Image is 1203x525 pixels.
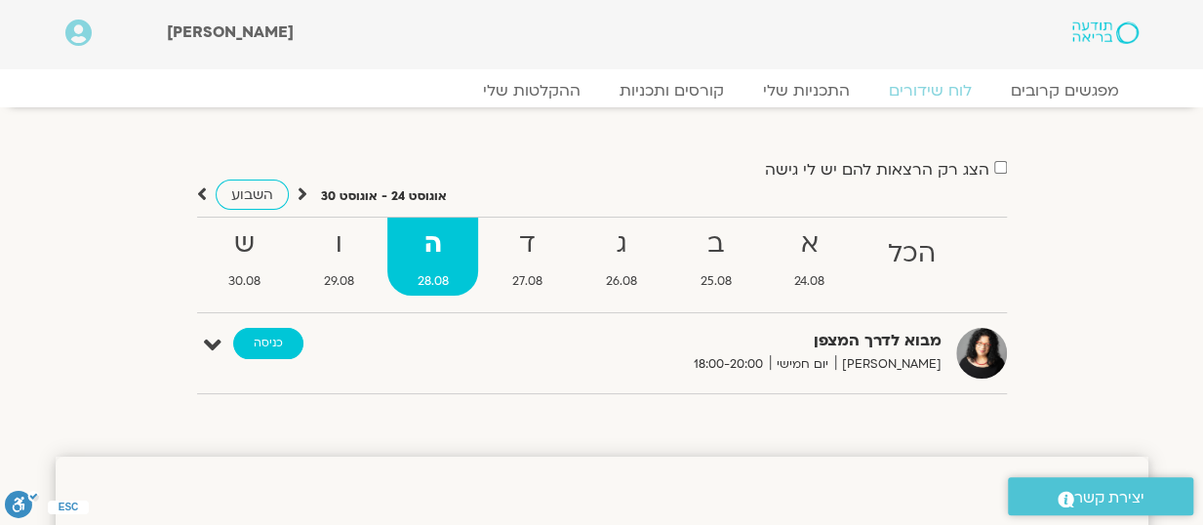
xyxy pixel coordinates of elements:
[482,222,572,266] strong: ד
[835,354,942,375] span: [PERSON_NAME]
[670,271,761,292] span: 25.08
[670,218,761,296] a: ב25.08
[294,271,383,292] span: 29.08
[294,222,383,266] strong: ו
[687,354,770,375] span: 18:00-20:00
[991,81,1139,101] a: מפגשים קרובים
[387,218,478,296] a: ה28.08
[482,218,572,296] a: ד27.08
[859,218,966,296] a: הכל
[321,186,447,207] p: אוגוסט 24 - אוגוסט 30
[670,222,761,266] strong: ב
[463,81,600,101] a: ההקלטות שלי
[294,218,383,296] a: ו29.08
[463,328,942,354] strong: מבוא לדרך המצפן
[600,81,743,101] a: קורסים ותכניות
[167,21,294,43] span: [PERSON_NAME]
[576,222,666,266] strong: ג
[233,328,303,359] a: כניסה
[199,271,291,292] span: 30.08
[869,81,991,101] a: לוח שידורים
[199,222,291,266] strong: ש
[387,271,478,292] span: 28.08
[765,222,855,266] strong: א
[231,185,273,204] span: השבוע
[1074,485,1144,511] span: יצירת קשר
[765,218,855,296] a: א24.08
[387,222,478,266] strong: ה
[576,271,666,292] span: 26.08
[199,218,291,296] a: ש30.08
[859,232,966,276] strong: הכל
[765,271,855,292] span: 24.08
[65,81,1139,101] nav: Menu
[743,81,869,101] a: התכניות שלי
[770,354,835,375] span: יום חמישי
[576,218,666,296] a: ג26.08
[482,271,572,292] span: 27.08
[1008,477,1193,515] a: יצירת קשר
[765,161,989,179] label: הצג רק הרצאות להם יש לי גישה
[216,180,289,210] a: השבוע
